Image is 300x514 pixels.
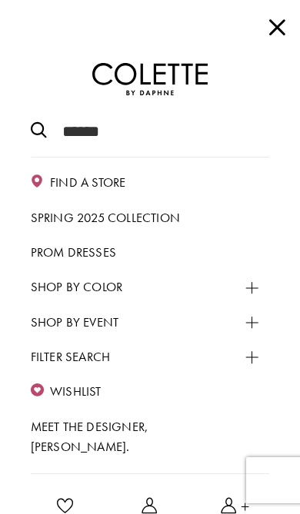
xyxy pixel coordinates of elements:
[31,419,149,456] span: Meet the designer, [PERSON_NAME].
[31,417,270,458] a: Meet the designer, [PERSON_NAME].
[31,107,270,157] input: Search
[92,63,208,95] img: Colette by Daphne
[92,63,208,95] a: Colette by Daphne Homepage
[31,119,48,144] button: Submit Search
[31,243,270,264] a: Prom Dresses
[31,210,180,226] span: Spring 2025 Collection
[31,244,116,260] span: Prom Dresses
[50,174,125,191] span: Find a store
[31,208,270,229] a: Spring 2025 Collection
[265,16,289,40] span: Close Main Navbar
[31,107,270,157] div: Search form
[31,382,270,403] a: Wishlist
[241,497,250,513] span: +
[50,383,102,400] span: Wishlist
[31,173,270,194] a: Find a store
